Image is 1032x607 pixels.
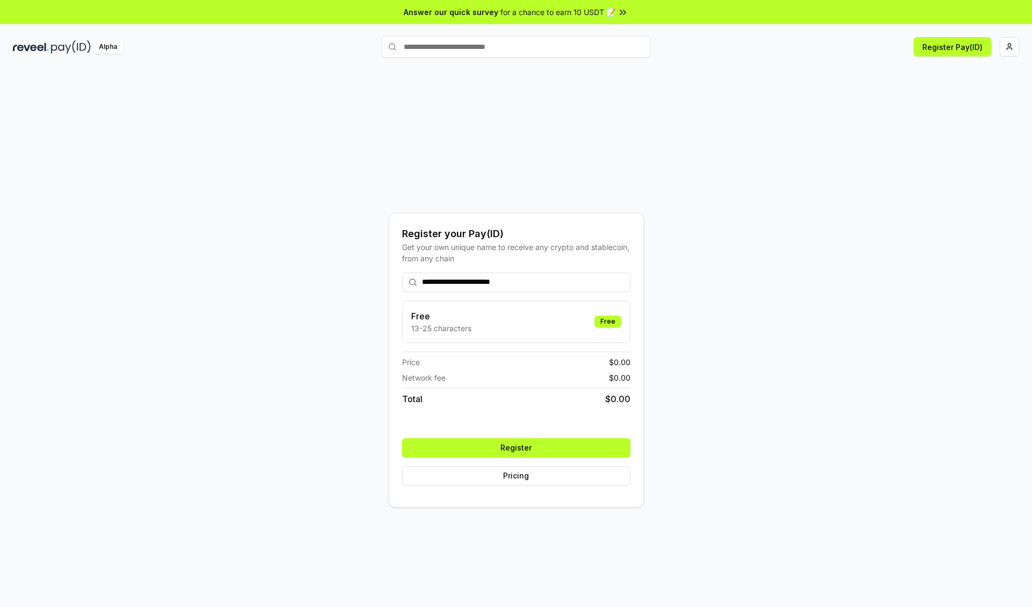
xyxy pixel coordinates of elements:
[411,310,471,323] h3: Free
[609,372,630,383] span: $ 0.00
[402,392,422,405] span: Total
[13,40,49,54] img: reveel_dark
[402,466,630,485] button: Pricing
[914,37,991,56] button: Register Pay(ID)
[402,356,420,368] span: Price
[609,356,630,368] span: $ 0.00
[411,323,471,334] p: 13-25 characters
[594,316,621,327] div: Free
[51,40,91,54] img: pay_id
[402,226,630,241] div: Register your Pay(ID)
[605,392,630,405] span: $ 0.00
[93,40,123,54] div: Alpha
[402,438,630,458] button: Register
[500,6,615,18] span: for a chance to earn 10 USDT 📝
[402,372,446,383] span: Network fee
[402,241,630,264] div: Get your own unique name to receive any crypto and stablecoin, from any chain
[404,6,498,18] span: Answer our quick survey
